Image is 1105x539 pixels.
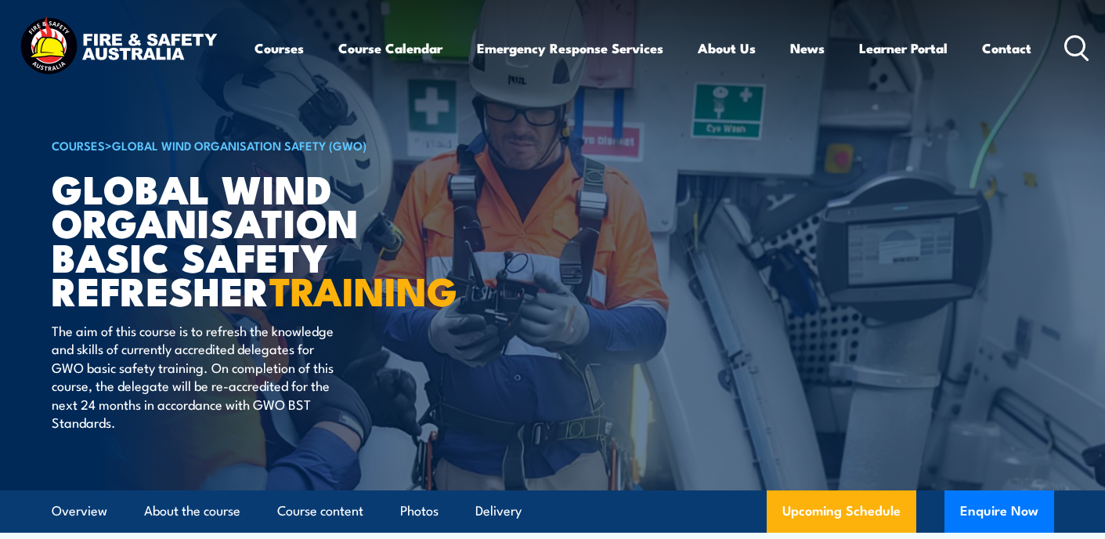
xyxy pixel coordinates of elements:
[400,490,439,532] a: Photos
[52,321,338,431] p: The aim of this course is to refresh the knowledge and skills of currently accredited delegates f...
[52,171,439,306] h1: Global Wind Organisation Basic Safety Refresher
[52,136,105,154] a: COURSES
[790,27,825,69] a: News
[52,490,107,532] a: Overview
[944,490,1054,533] button: Enquire Now
[477,27,663,69] a: Emergency Response Services
[982,27,1031,69] a: Contact
[475,490,522,532] a: Delivery
[698,27,756,69] a: About Us
[767,490,916,533] a: Upcoming Schedule
[255,27,304,69] a: Courses
[144,490,240,532] a: About the course
[269,259,457,320] strong: TRAINING
[859,27,948,69] a: Learner Portal
[52,136,439,154] h6: >
[277,490,363,532] a: Course content
[112,136,367,154] a: Global Wind Organisation Safety (GWO)
[338,27,442,69] a: Course Calendar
